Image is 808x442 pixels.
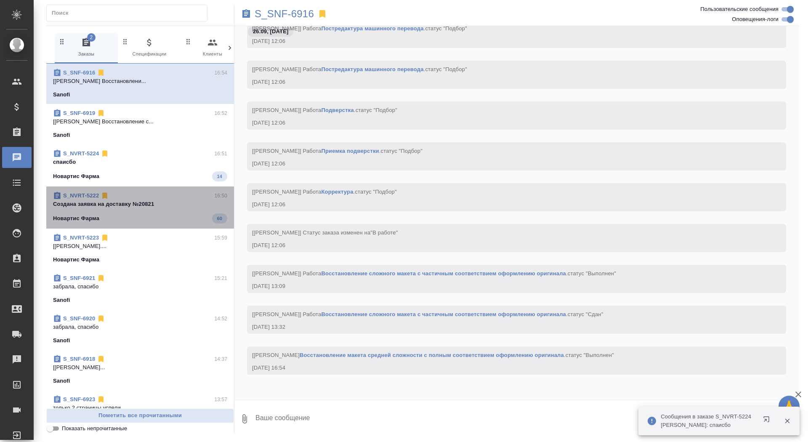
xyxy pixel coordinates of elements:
[53,282,227,291] p: забрала, спасибо
[214,69,227,77] p: 16:54
[46,186,234,229] div: S_NVRT-522216:50Создана заявка на доставку №20821Новартис Фарма60
[53,363,227,372] p: [[PERSON_NAME]...
[214,109,227,117] p: 16:52
[53,200,227,208] p: Создана заявка на доставку №20821
[63,192,99,199] a: S_NVRT-5222
[51,411,229,421] span: Пометить все прочитанными
[252,107,397,113] span: [[PERSON_NAME]] Работа .
[63,315,95,322] a: S_SNF-6920
[321,270,566,277] a: Восстановление сложного макета с частичным соответствием оформлению оригинала
[214,274,227,282] p: 15:21
[566,352,614,358] span: статус "Выполнен"
[53,117,227,126] p: [[PERSON_NAME] Восстановление с...
[58,37,66,45] svg: Зажми и перетащи, чтобы поменять порядок вкладок
[214,192,227,200] p: 16:50
[63,234,99,241] a: S_NVRT-5223
[252,78,757,86] div: [DATE] 12:06
[46,309,234,350] div: S_SNF-692014:52забрала, спасибоSanofi
[97,274,105,282] svg: Отписаться
[253,27,288,36] p: 26.09, [DATE]
[46,144,234,186] div: S_NVRT-522416:51спаисбоНовартис Фарма14
[214,149,227,158] p: 16:51
[53,131,70,139] p: Sanofi
[46,229,234,269] div: S_NVRT-522315:59[[PERSON_NAME]....Новартис Фарма
[252,119,757,127] div: [DATE] 12:06
[184,37,192,45] svg: Зажми и перетащи, чтобы поменять порядок вкладок
[321,66,423,72] a: Постредактура машинного перевода
[53,77,227,85] p: [[PERSON_NAME] Восстановлени...
[121,37,178,58] span: Спецификации
[252,352,614,358] span: [[PERSON_NAME] .
[700,5,779,13] span: Пользовательские сообщения
[53,296,70,304] p: Sanofi
[356,107,397,113] span: статус "Подбор"
[97,109,105,117] svg: Отписаться
[46,390,234,431] div: S_SNF-692313:57только 2 страницы успелиSanofi
[252,189,397,195] span: [[PERSON_NAME]] Работа .
[214,355,227,363] p: 14:37
[252,66,467,72] span: [[PERSON_NAME]] Работа .
[46,350,234,390] div: S_SNF-691814:37[[PERSON_NAME]...Sanofi
[62,424,127,433] span: Показать непрочитанные
[381,148,423,154] span: статус "Подбор"
[46,269,234,309] div: S_SNF-692115:21забрала, спасибоSanofi
[370,229,398,236] span: "В работе"
[53,256,99,264] p: Новартис Фарма
[121,37,129,45] svg: Зажми и перетащи, чтобы поменять порядок вкладок
[661,421,751,429] p: [PERSON_NAME]: спаисбо
[214,314,227,323] p: 14:52
[46,408,234,423] button: Пометить все прочитанными
[53,377,70,385] p: Sanofi
[252,311,603,317] span: [[PERSON_NAME]] Работа .
[63,275,95,281] a: S_SNF-6921
[101,234,109,242] svg: Отписаться
[53,323,227,331] p: забрала, спасибо
[53,172,99,181] p: Новартис Фарма
[212,214,227,223] span: 60
[321,107,353,113] a: Подверстка
[63,150,99,157] a: S_NVRT-5224
[321,311,566,317] a: Восстановление сложного макета с частичным соответствием оформлению оригинала
[58,37,114,58] span: Заказы
[252,364,757,372] div: [DATE] 16:54
[101,192,109,200] svg: Отписаться
[779,396,800,417] button: 🙏
[779,417,796,425] button: Закрыть
[184,37,241,58] span: Клиенты
[661,413,751,421] p: Сообщения в заказе S_NVRT-5224
[97,69,105,77] svg: Отписаться
[97,395,105,404] svg: Отписаться
[252,200,757,209] div: [DATE] 12:06
[53,242,227,250] p: [[PERSON_NAME]....
[53,91,70,99] p: Sanofi
[252,148,423,154] span: [[PERSON_NAME]] Работа .
[758,411,778,431] button: Открыть в новой вкладке
[53,158,227,166] p: спаисбо
[53,214,99,223] p: Новартис Фарма
[252,160,757,168] div: [DATE] 12:06
[212,172,227,181] span: 14
[255,10,314,18] a: S_SNF-6916
[53,404,227,412] p: только 2 страницы успели
[63,110,95,116] a: S_SNF-6919
[568,270,616,277] span: статус "Выполнен"
[321,189,353,195] a: Корректура
[425,66,467,72] span: статус "Подбор"
[63,69,95,76] a: S_SNF-6916
[53,336,70,345] p: Sanofi
[252,270,616,277] span: [[PERSON_NAME]] Работа .
[46,64,234,104] div: S_SNF-691616:54[[PERSON_NAME] Восстановлени...Sanofi
[52,7,207,19] input: Поиск
[214,395,227,404] p: 13:57
[252,241,757,250] div: [DATE] 12:06
[63,356,95,362] a: S_SNF-6918
[97,355,105,363] svg: Отписаться
[355,189,396,195] span: статус "Подбор"
[252,282,757,290] div: [DATE] 13:09
[101,149,109,158] svg: Отписаться
[732,15,779,24] span: Оповещения-логи
[87,33,96,42] span: 2
[97,314,105,323] svg: Отписаться
[214,234,227,242] p: 15:59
